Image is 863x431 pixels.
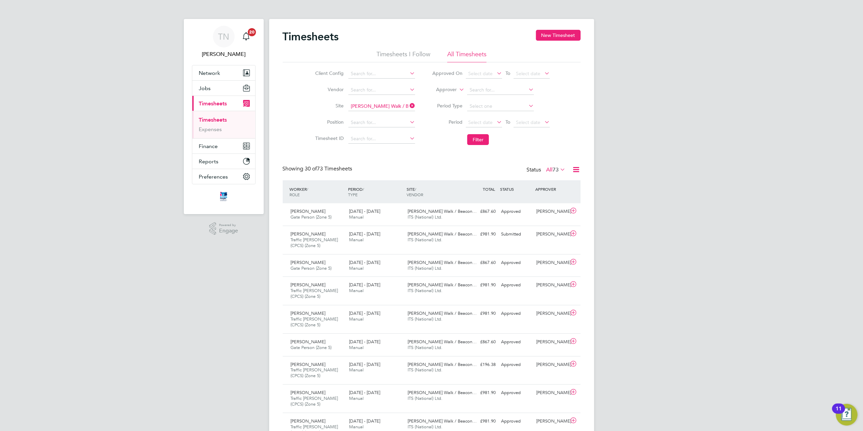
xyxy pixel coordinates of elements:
[503,69,512,78] span: To
[349,310,380,316] span: [DATE] - [DATE]
[192,191,256,202] a: Go to home page
[349,367,364,373] span: Manual
[407,192,423,197] span: VENDOR
[536,30,581,41] button: New Timesheet
[499,387,534,398] div: Approved
[836,409,842,417] div: 11
[499,359,534,370] div: Approved
[283,30,339,43] h2: Timesheets
[313,70,344,76] label: Client Config
[192,111,255,138] div: Timesheets
[313,103,344,109] label: Site
[499,416,534,427] div: Approved
[468,119,493,125] span: Select date
[349,418,380,424] span: [DATE] - [DATE]
[307,186,308,192] span: /
[305,165,317,172] span: 30 of
[408,260,477,265] span: [PERSON_NAME] Walk / Beacon…
[463,308,499,319] div: £981.90
[291,260,326,265] span: [PERSON_NAME]
[408,208,477,214] span: [PERSON_NAME] Walk / Beacon…
[199,126,222,132] a: Expenses
[291,288,338,299] span: Traffic [PERSON_NAME] (CPCS) (Zone 5)
[349,395,364,401] span: Manual
[516,70,540,77] span: Select date
[313,86,344,93] label: Vendor
[291,395,338,407] span: Traffic [PERSON_NAME] (CPCS) (Zone 5)
[313,119,344,125] label: Position
[192,139,255,153] button: Finance
[349,362,380,367] span: [DATE] - [DATE]
[349,288,364,293] span: Manual
[291,237,338,248] span: Traffic [PERSON_NAME] (CPCS) (Zone 5)
[291,339,326,345] span: [PERSON_NAME]
[408,237,443,243] span: ITS (National) Ltd.
[199,85,211,91] span: Jobs
[291,362,326,367] span: [PERSON_NAME]
[290,192,300,197] span: ROLE
[218,32,229,41] span: TN
[408,367,443,373] span: ITS (National) Ltd.
[463,336,499,348] div: £867.60
[463,229,499,240] div: £981.90
[291,214,332,220] span: Gate Person (Zone 5)
[463,359,499,370] div: £196.38
[408,339,477,345] span: [PERSON_NAME] Walk / Beacon…
[408,310,477,316] span: [PERSON_NAME] Walk / Beacon…
[408,362,477,367] span: [PERSON_NAME] Walk / Beacon…
[447,50,487,62] li: All Timesheets
[499,336,534,348] div: Approved
[463,280,499,291] div: £981.90
[305,165,352,172] span: 73 Timesheets
[199,70,220,76] span: Network
[415,186,416,192] span: /
[209,222,238,235] a: Powered byEngage
[349,345,364,350] span: Manual
[408,395,443,401] span: ITS (National) Ltd.
[349,282,380,288] span: [DATE] - [DATE]
[408,214,443,220] span: ITS (National) Ltd.
[463,387,499,398] div: £981.90
[248,28,256,36] span: 20
[432,119,462,125] label: Period
[467,102,534,111] input: Select one
[192,50,256,58] span: Tom Newton
[546,166,566,173] label: All
[283,165,354,172] div: Showing
[291,418,326,424] span: [PERSON_NAME]
[527,165,567,175] div: Status
[192,154,255,169] button: Reports
[199,117,227,123] a: Timesheets
[199,173,228,180] span: Preferences
[199,100,227,107] span: Timesheets
[534,336,569,348] div: [PERSON_NAME]
[291,390,326,395] span: [PERSON_NAME]
[192,26,256,58] a: TN[PERSON_NAME]
[432,103,462,109] label: Period Type
[499,280,534,291] div: Approved
[376,50,430,62] li: Timesheets I Follow
[291,231,326,237] span: [PERSON_NAME]
[349,208,380,214] span: [DATE] - [DATE]
[408,265,443,271] span: ITS (National) Ltd.
[291,367,338,378] span: Traffic [PERSON_NAME] (CPCS) (Zone 5)
[349,260,380,265] span: [DATE] - [DATE]
[408,345,443,350] span: ITS (National) Ltd.
[349,231,380,237] span: [DATE] - [DATE]
[408,418,477,424] span: [PERSON_NAME] Walk / Beacon…
[199,158,219,165] span: Reports
[291,310,326,316] span: [PERSON_NAME]
[534,257,569,268] div: [PERSON_NAME]
[199,143,218,149] span: Finance
[499,257,534,268] div: Approved
[288,183,347,201] div: WORKER
[534,280,569,291] div: [PERSON_NAME]
[192,65,255,80] button: Network
[534,229,569,240] div: [PERSON_NAME]
[534,308,569,319] div: [PERSON_NAME]
[408,288,443,293] span: ITS (National) Ltd.
[348,118,415,127] input: Search for...
[192,96,255,111] button: Timesheets
[349,339,380,345] span: [DATE] - [DATE]
[516,119,540,125] span: Select date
